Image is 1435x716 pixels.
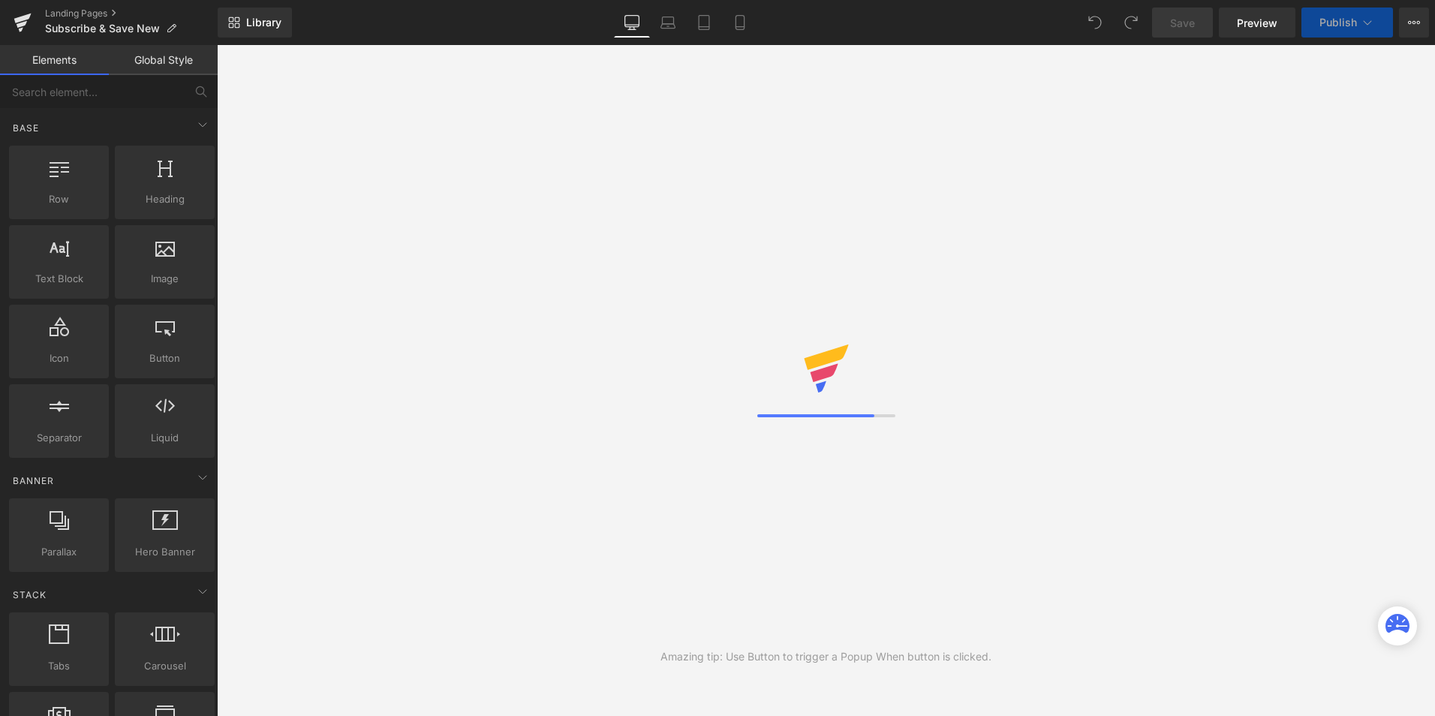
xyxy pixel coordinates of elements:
[1319,17,1357,29] span: Publish
[119,658,210,674] span: Carousel
[218,8,292,38] a: New Library
[14,430,104,446] span: Separator
[45,23,160,35] span: Subscribe & Save New
[1237,15,1277,31] span: Preview
[14,191,104,207] span: Row
[614,8,650,38] a: Desktop
[1170,15,1195,31] span: Save
[1301,8,1393,38] button: Publish
[119,191,210,207] span: Heading
[1080,8,1110,38] button: Undo
[14,350,104,366] span: Icon
[14,658,104,674] span: Tabs
[11,588,48,602] span: Stack
[246,16,281,29] span: Library
[11,474,56,488] span: Banner
[119,544,210,560] span: Hero Banner
[722,8,758,38] a: Mobile
[119,430,210,446] span: Liquid
[650,8,686,38] a: Laptop
[11,121,41,135] span: Base
[660,648,991,665] div: Amazing tip: Use Button to trigger a Popup When button is clicked.
[1219,8,1295,38] a: Preview
[686,8,722,38] a: Tablet
[14,544,104,560] span: Parallax
[119,350,210,366] span: Button
[45,8,218,20] a: Landing Pages
[1399,8,1429,38] button: More
[1116,8,1146,38] button: Redo
[14,271,104,287] span: Text Block
[109,45,218,75] a: Global Style
[119,271,210,287] span: Image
